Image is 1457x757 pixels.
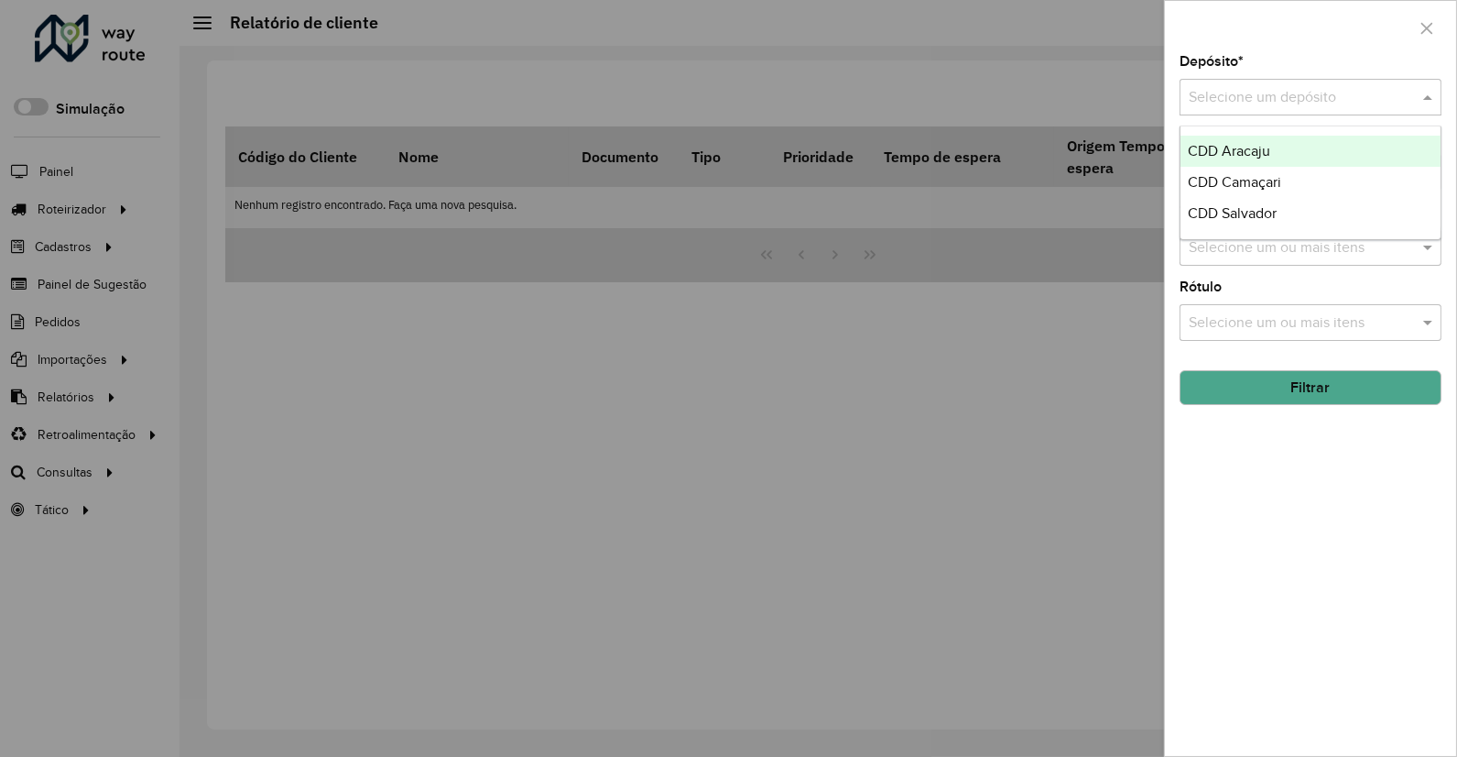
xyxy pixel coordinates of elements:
ng-dropdown-panel: Options list [1180,126,1441,240]
label: Rótulo [1180,276,1222,298]
span: CDD Salvador [1188,205,1277,221]
label: Depósito [1180,50,1244,72]
button: Filtrar [1180,370,1441,405]
span: CDD Aracaju [1188,143,1270,159]
span: CDD Camaçari [1188,174,1281,190]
